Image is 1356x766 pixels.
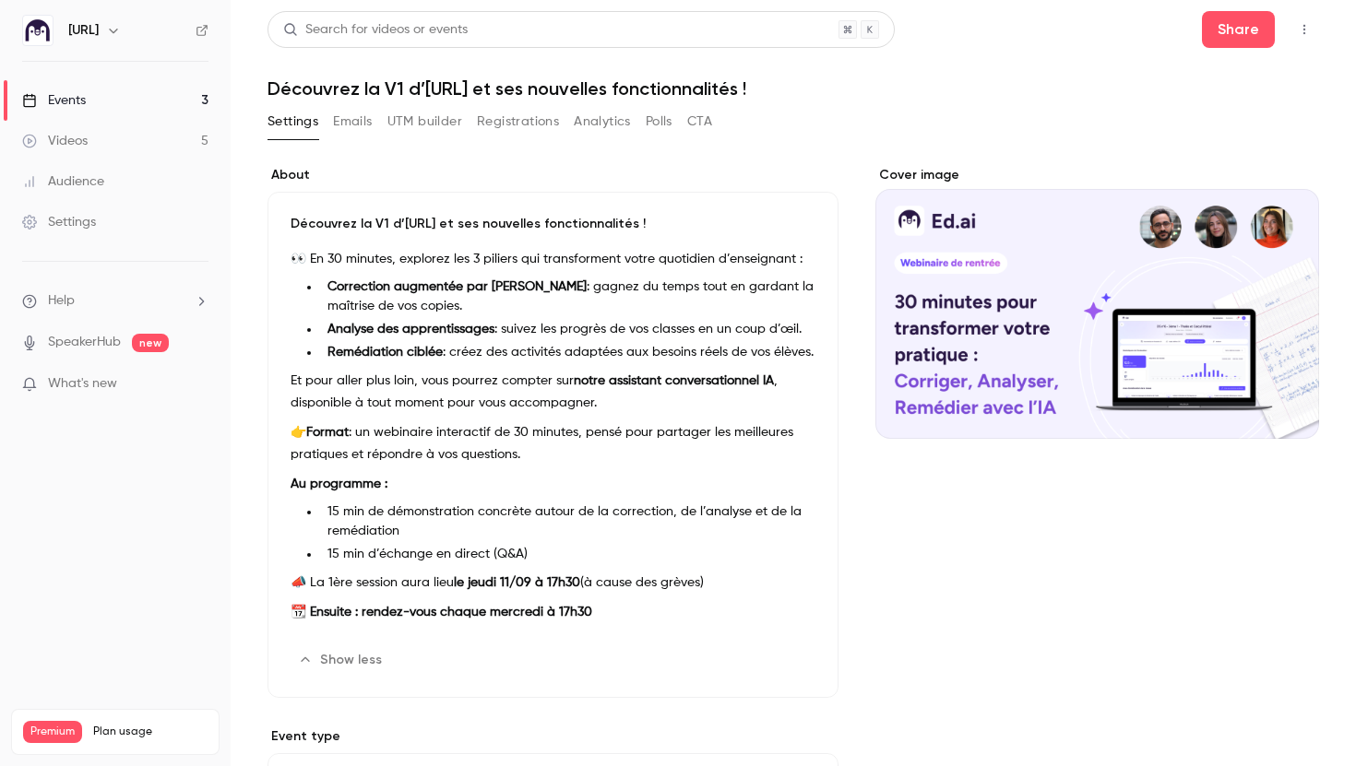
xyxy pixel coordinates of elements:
img: Ed.ai [23,16,53,45]
strong: Correction augmentée par [PERSON_NAME] [327,280,587,293]
p: 👉 : un webinaire interactif de 30 minutes, pensé pour partager les meilleures pratiques et répond... [291,421,815,465]
section: Cover image [875,166,1319,439]
li: : créez des activités adaptées aux besoins réels de vos élèves. [320,343,815,362]
strong: Format [306,426,349,439]
div: Events [22,91,86,110]
strong: Au programme : [291,477,387,490]
span: Help [48,291,75,311]
span: What's new [48,374,117,394]
strong: 📆 Ensuite : rendez-vous chaque mercredi à 17h30 [291,606,592,619]
p: Event type [268,727,839,746]
strong: Analyse des apprentissages [327,323,494,336]
span: new [132,334,169,352]
button: Analytics [574,107,631,136]
button: Settings [268,107,318,136]
li: 15 min d’échange en direct (Q&A) [320,545,815,564]
button: CTA [687,107,712,136]
label: Cover image [875,166,1319,184]
iframe: Noticeable Trigger [186,376,208,393]
p: 👀 En 30 minutes, explorez les 3 piliers qui transforment votre quotidien d’enseignant : [291,248,815,270]
button: Show less [291,645,393,675]
div: Settings [22,213,96,231]
li: : gagnez du temps tout en gardant la maîtrise de vos copies. [320,277,815,316]
div: Audience [22,172,104,191]
label: About [268,166,839,184]
p: Découvrez la V1 d’[URL] et ses nouvelles fonctionnalités ! [291,215,815,233]
li: : suivez les progrès de vos classes en un coup d’œil. [320,320,815,339]
div: Videos [22,132,88,150]
h1: Découvrez la V1 d’[URL] et ses nouvelles fonctionnalités ! [268,77,1319,100]
span: Premium [23,721,82,743]
button: Polls [646,107,672,136]
strong: le jeudi 11/09 à 17h30 [454,576,580,589]
p: 📣 La 1ère session aura lieu (à cause des grèves) [291,572,815,594]
p: Et pour aller plus loin, vous pourrez compter sur , disponible à tout moment pour vous accompagner. [291,370,815,414]
strong: notre assistant conversationnel IA [574,374,774,387]
div: Search for videos or events [283,20,468,40]
button: Registrations [477,107,559,136]
button: Share [1202,11,1275,48]
li: help-dropdown-opener [22,291,208,311]
strong: Remédiation ciblée [327,346,443,359]
button: UTM builder [387,107,462,136]
a: SpeakerHub [48,333,121,352]
h6: [URL] [68,21,99,40]
span: Plan usage [93,725,208,739]
li: 15 min de démonstration concrète autour de la correction, de l’analyse et de la remédiation [320,502,815,541]
button: Emails [333,107,372,136]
